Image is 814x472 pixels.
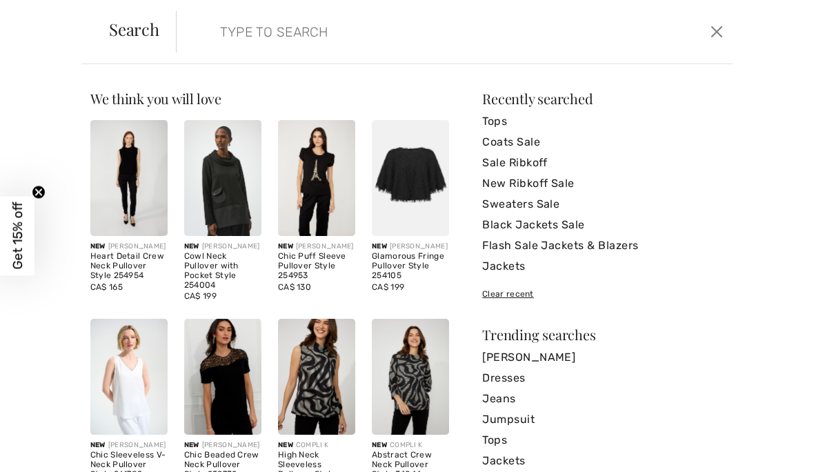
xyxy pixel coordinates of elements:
[90,282,123,292] span: CA$ 165
[184,441,199,449] span: New
[482,368,724,389] a: Dresses
[482,389,724,409] a: Jeans
[372,242,449,252] div: [PERSON_NAME]
[482,256,724,277] a: Jackets
[278,242,293,250] span: New
[90,441,106,449] span: New
[278,319,355,435] img: High Neck Sleeveless Pullover Style 34046. As sample
[90,242,168,252] div: [PERSON_NAME]
[32,186,46,199] button: Close teaser
[10,202,26,270] span: Get 15% off
[482,111,724,132] a: Tops
[184,440,261,451] div: [PERSON_NAME]
[278,441,293,449] span: New
[90,120,168,236] img: Heart Detail Crew Neck Pullover Style 254954. Black
[372,252,449,280] div: Glamorous Fringe Pullover Style 254105
[90,252,168,280] div: Heart Detail Crew Neck Pullover Style 254954
[109,21,159,37] span: Search
[482,215,724,235] a: Black Jackets Sale
[90,89,221,108] span: We think you will love
[184,319,261,435] img: Chic Beaded Crew Neck Pullover Style 259732. Black
[210,11,583,52] input: TYPE TO SEARCH
[482,409,724,430] a: Jumpsuit
[90,319,168,435] img: Chic Sleeveless V-Neck Pullover Style 261782. Vanilla 30
[372,282,404,292] span: CA$ 199
[482,132,724,153] a: Coats Sale
[372,440,449,451] div: COMPLI K
[372,441,387,449] span: New
[90,242,106,250] span: New
[184,242,261,252] div: [PERSON_NAME]
[482,451,724,471] a: Jackets
[278,120,355,236] img: Chic Puff Sleeve Pullover Style 254953. Black
[372,242,387,250] span: New
[482,347,724,368] a: [PERSON_NAME]
[184,252,261,290] div: Cowl Neck Pullover with Pocket Style 254004
[184,291,217,301] span: CA$ 199
[90,440,168,451] div: [PERSON_NAME]
[184,242,199,250] span: New
[482,194,724,215] a: Sweaters Sale
[482,288,724,300] div: Clear recent
[482,235,724,256] a: Flash Sale Jackets & Blazers
[372,319,449,435] img: Abstract Crew Neck Pullover Style 34044. As sample
[278,440,355,451] div: COMPLI K
[278,242,355,252] div: [PERSON_NAME]
[482,92,724,106] div: Recently searched
[482,430,724,451] a: Tops
[482,153,724,173] a: Sale Ribkoff
[482,173,724,194] a: New Ribkoff Sale
[32,10,60,22] span: Help
[278,282,311,292] span: CA$ 130
[482,328,724,342] div: Trending searches
[707,21,727,43] button: Close
[278,252,355,280] div: Chic Puff Sleeve Pullover Style 254953
[184,120,261,236] img: Cowl Neck Pullover with Pocket Style 254004. Black
[372,120,449,236] img: Glamorous Fringe Pullover Style 254105. Black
